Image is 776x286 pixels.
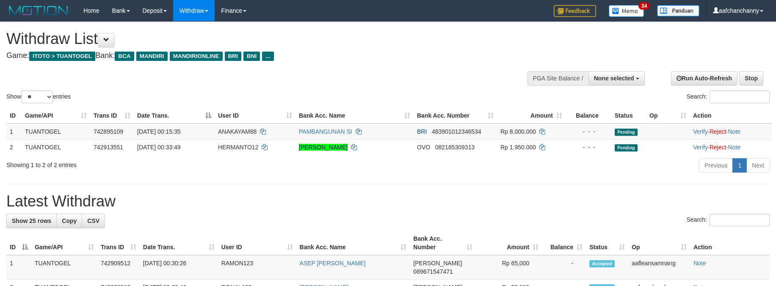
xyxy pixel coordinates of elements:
[638,2,650,10] span: 34
[690,139,772,155] td: · ·
[136,52,168,61] span: MANDIRI
[500,144,536,151] span: Rp 1.950.000
[739,71,763,85] a: Stop
[6,139,22,155] td: 2
[710,214,770,226] input: Search:
[589,260,615,267] span: Accepted
[690,231,770,255] th: Action
[29,52,95,61] span: ITOTO > TUANTOGEL
[646,108,690,124] th: Op: activate to sort column ascending
[609,5,644,17] img: Button%20Memo.svg
[414,108,497,124] th: Bank Acc. Number: activate to sort column ascending
[476,231,542,255] th: Amount: activate to sort column ascending
[611,108,646,124] th: Status
[687,91,770,103] label: Search:
[628,255,690,280] td: aafleansamnang
[243,52,260,61] span: BNI
[6,214,57,228] a: Show 25 rows
[6,255,31,280] td: 1
[225,52,241,61] span: BRI
[413,268,453,275] span: Copy 089671547471 to clipboard
[140,231,218,255] th: Date Trans.: activate to sort column ascending
[413,260,462,267] span: [PERSON_NAME]
[6,52,509,60] h4: Game: Bank:
[90,108,134,124] th: Trans ID: activate to sort column ascending
[56,214,82,228] a: Copy
[410,231,476,255] th: Bank Acc. Number: activate to sort column ascending
[296,231,410,255] th: Bank Acc. Name: activate to sort column ascending
[97,255,140,280] td: 742909512
[615,144,638,151] span: Pending
[527,71,588,85] div: PGA Site Balance /
[6,193,770,210] h1: Latest Withdraw
[6,30,509,47] h1: Withdraw List
[218,128,257,135] span: ANAKAYAM88
[140,255,218,280] td: [DATE] 00:30:26
[6,231,31,255] th: ID: activate to sort column descending
[690,124,772,140] td: · ·
[22,108,90,124] th: Game/API: activate to sort column ascending
[417,128,427,135] span: BRI
[500,128,536,135] span: Rp 8.000.000
[586,231,628,255] th: Status: activate to sort column ascending
[115,52,134,61] span: BCA
[299,128,352,135] a: PAMBANGUNAN SI
[687,214,770,226] label: Search:
[295,108,414,124] th: Bank Acc. Name: activate to sort column ascending
[542,255,586,280] td: -
[21,91,53,103] select: Showentries
[569,127,608,136] div: - - -
[542,231,586,255] th: Balance: activate to sort column ascending
[554,5,596,17] img: Feedback.jpg
[31,231,97,255] th: Game/API: activate to sort column ascending
[31,255,97,280] td: TUANTOGEL
[432,128,481,135] span: Copy 483901012346534 to clipboard
[588,71,645,85] button: None selected
[62,217,77,224] span: Copy
[94,144,123,151] span: 742913551
[137,128,180,135] span: [DATE] 00:15:35
[569,143,608,151] div: - - -
[218,231,296,255] th: User ID: activate to sort column ascending
[6,91,71,103] label: Show entries
[710,128,726,135] a: Reject
[97,231,140,255] th: Trans ID: activate to sort column ascending
[476,255,542,280] td: Rp 65,000
[94,128,123,135] span: 742895109
[22,139,90,155] td: TUANTOGEL
[690,108,772,124] th: Action
[170,52,223,61] span: MANDIRIONLINE
[6,157,317,169] div: Showing 1 to 2 of 2 entries
[22,124,90,140] td: TUANTOGEL
[615,129,638,136] span: Pending
[12,217,51,224] span: Show 25 rows
[6,4,71,17] img: MOTION_logo.png
[215,108,295,124] th: User ID: activate to sort column ascending
[728,128,740,135] a: Note
[566,108,611,124] th: Balance
[299,144,348,151] a: [PERSON_NAME]
[82,214,105,228] a: CSV
[134,108,215,124] th: Date Trans.: activate to sort column descending
[671,71,737,85] a: Run Auto-Refresh
[628,231,690,255] th: Op: activate to sort column ascending
[262,52,273,61] span: ...
[710,144,726,151] a: Reject
[728,144,740,151] a: Note
[300,260,366,267] a: ASEP [PERSON_NAME]
[87,217,99,224] span: CSV
[699,158,733,173] a: Previous
[693,260,706,267] a: Note
[497,108,566,124] th: Amount: activate to sort column ascending
[6,124,22,140] td: 1
[746,158,770,173] a: Next
[594,75,634,82] span: None selected
[6,108,22,124] th: ID
[137,144,180,151] span: [DATE] 00:33:49
[657,5,699,16] img: panduan.png
[218,255,296,280] td: RAMON123
[710,91,770,103] input: Search:
[732,158,747,173] a: 1
[693,128,708,135] a: Verify
[417,144,430,151] span: OVO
